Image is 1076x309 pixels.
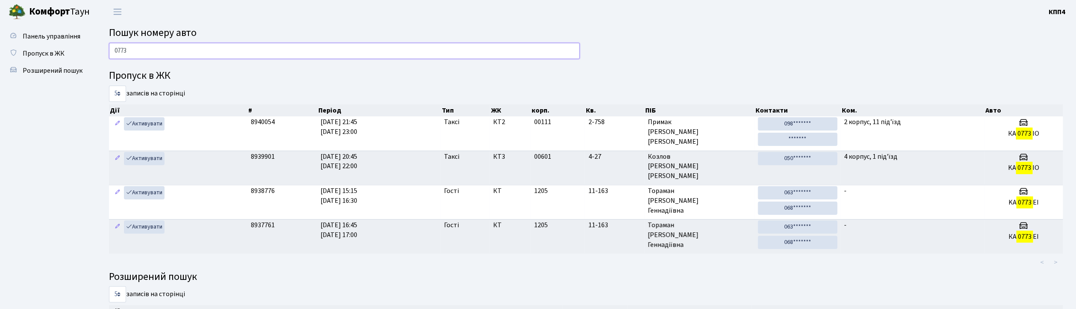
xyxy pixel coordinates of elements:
span: КТ [494,186,527,196]
a: Активувати [124,152,165,165]
span: [DATE] 20:45 [DATE] 22:00 [321,152,358,171]
span: - [844,220,847,230]
span: Розширений пошук [23,66,82,75]
span: 11-163 [588,220,641,230]
span: 2-758 [588,117,641,127]
select: записів на сторінці [109,286,126,303]
span: - [844,186,847,196]
span: 8938776 [251,186,275,196]
span: 8937761 [251,220,275,230]
b: Комфорт [29,5,70,18]
span: [DATE] 15:15 [DATE] 16:30 [321,186,358,205]
h4: Розширений пошук [109,271,1063,283]
label: записів на сторінці [109,86,185,102]
span: Примак [PERSON_NAME] [PERSON_NAME] [648,117,751,147]
span: Таксі [444,117,460,127]
span: [DATE] 21:45 [DATE] 23:00 [321,117,358,137]
th: Дії [109,104,247,116]
span: Таксі [444,152,460,162]
th: Період [318,104,441,116]
span: Гості [444,186,459,196]
th: корп. [531,104,585,116]
mark: 0773 [1016,128,1032,140]
a: Панель управління [4,28,90,45]
mark: 0773 [1017,231,1033,243]
span: 8939901 [251,152,275,161]
a: Розширений пошук [4,62,90,79]
a: Активувати [124,220,165,234]
th: ПІБ [644,104,755,116]
a: Редагувати [112,117,123,131]
span: [DATE] 16:45 [DATE] 17:00 [321,220,358,240]
span: Тораман [PERSON_NAME] Геннадіївна [648,220,751,250]
th: # [247,104,318,116]
span: Тораман [PERSON_NAME] Геннадіївна [648,186,751,216]
mark: 0773 [1016,162,1032,174]
input: Пошук [109,43,580,59]
th: Авто [985,104,1063,116]
h4: Пропуск в ЖК [109,70,1063,82]
span: КТ3 [494,152,527,162]
a: Редагувати [112,220,123,234]
span: 8940054 [251,117,275,127]
th: Тип [441,104,490,116]
a: Активувати [124,186,165,199]
span: 4 корпус, 1 під'їзд [844,152,898,161]
span: Пропуск в ЖК [23,49,65,58]
a: Активувати [124,117,165,131]
span: 1205 [534,186,548,196]
span: Панель управління [23,32,80,41]
a: Редагувати [112,152,123,165]
span: Пошук номеру авто [109,25,197,40]
th: Кв. [585,104,645,116]
span: КТ2 [494,117,527,127]
img: logo.png [9,3,26,21]
a: Редагувати [112,186,123,199]
h5: КА ІО [988,130,1060,138]
h5: KA IO [988,164,1060,172]
span: Гості [444,220,459,230]
h5: KA EI [988,199,1060,207]
label: записів на сторінці [109,286,185,303]
span: КТ [494,220,527,230]
span: 11-163 [588,186,641,196]
th: ЖК [490,104,531,116]
select: записів на сторінці [109,86,126,102]
a: Пропуск в ЖК [4,45,90,62]
span: 4-27 [588,152,641,162]
th: Контакти [755,104,841,116]
span: 00111 [534,117,551,127]
span: 00601 [534,152,551,161]
button: Переключити навігацію [107,5,128,19]
mark: 0773 [1017,196,1033,208]
span: 1205 [534,220,548,230]
span: 2 корпус, 11 під'їзд [844,117,901,127]
h5: КА ЕІ [988,233,1060,241]
th: Ком. [841,104,985,116]
span: Козлов [PERSON_NAME] [PERSON_NAME] [648,152,751,181]
a: КПП4 [1049,7,1066,17]
span: Таун [29,5,90,19]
